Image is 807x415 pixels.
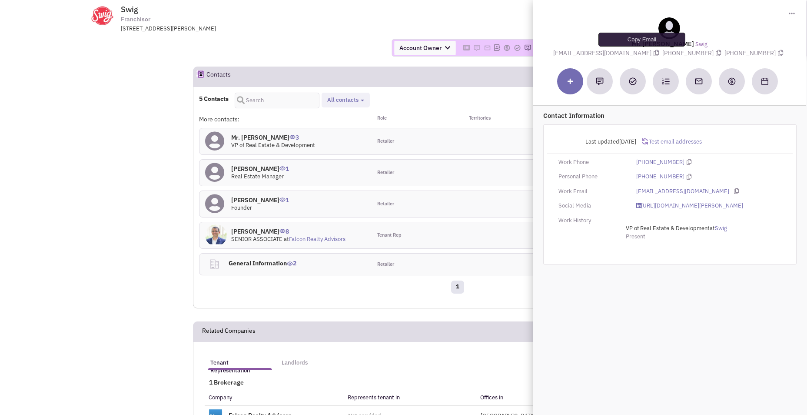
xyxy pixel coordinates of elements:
img: clarity_building-linegeneral.png [209,258,220,270]
div: Work History [553,217,631,225]
input: Search [235,93,319,108]
span: 1 [279,190,289,204]
span: Account Owner [394,41,455,55]
img: Add a note [596,77,604,85]
img: swigdrinks.com [82,5,122,27]
a: Tenant Representation [206,351,274,368]
a: [PHONE_NUMBER] [636,173,684,181]
span: [PHONE_NUMBER] [662,49,724,57]
h4: Mr. [PERSON_NAME] [231,134,315,141]
p: Contact Information [543,111,797,120]
span: 8 [279,221,289,235]
a: Swig [715,224,727,233]
span: Retailer [377,138,394,145]
a: [EMAIL_ADDRESS][DOMAIN_NAME] [636,187,729,196]
span: [DATE] [619,138,636,145]
span: Real Estate Manager [231,173,284,180]
div: Territories [458,115,544,124]
img: mGzNggxqe0-uC8wWzxoKvQ.png [205,224,227,246]
div: [STREET_ADDRESS][PERSON_NAME] [121,25,348,33]
a: Swig [695,40,707,49]
img: Subscribe to a cadence [662,77,670,85]
img: Send an email [694,77,703,86]
img: icon-UserInteraction.png [279,229,286,233]
img: Add a Task [629,77,637,85]
th: Offices in [476,390,666,405]
span: Present [626,233,645,240]
div: Copy Email [598,33,685,47]
span: 3 [289,127,299,141]
span: VP of Real Estate & Development [231,141,315,149]
span: Tenant Rep [377,232,402,239]
img: Create a deal [727,77,736,86]
span: All contacts [327,96,359,104]
span: Retailer [377,201,394,207]
div: Role [372,115,458,124]
img: icon-UserInteraction.png [279,197,286,202]
img: teammate.png [658,17,680,39]
img: icon-UserInteraction.png [279,166,286,171]
h2: Related Companies [202,322,256,341]
a: [URL][DOMAIN_NAME][PERSON_NAME] [636,202,743,210]
img: Please add to your accounts [473,44,480,51]
img: Please add to your accounts [484,44,491,51]
span: [PHONE_NUMBER] [724,49,785,57]
img: icon-UserInteraction.png [289,135,296,139]
span: [EMAIL_ADDRESS][DOMAIN_NAME] [553,49,662,57]
div: Social Media [553,202,631,210]
span: 1 [279,158,289,173]
img: icon-UserInteraction.png [287,261,293,266]
h4: [PERSON_NAME] [231,196,289,204]
span: Franchisor [121,15,150,24]
span: Retailer [377,261,394,268]
div: Last updated [553,134,642,150]
span: Test email addresses [648,138,702,145]
h4: [PERSON_NAME] [231,228,345,235]
div: Work Email [553,187,631,196]
span: Founder [231,204,252,211]
a: Landlords [277,351,312,368]
h4: General Information [226,254,357,273]
h2: Contacts [206,67,231,86]
h5: Landlords [282,359,308,367]
span: VP of Real Estate & Development [626,224,710,232]
img: Please add to your accounts [514,44,521,51]
span: at [626,224,727,232]
img: Schedule a Meeting [761,78,768,85]
span: SENIOR ASSOCIATE [231,235,282,243]
div: More contacts: [199,115,371,124]
div: Personal Phone [553,173,631,181]
img: Please add to your accounts [524,44,531,51]
div: Work Phone [553,158,631,167]
a: Falcon Realty Advisors [289,235,345,243]
a: [PHONE_NUMBER] [636,158,684,167]
a: 1 [451,281,464,294]
h4: 5 Contacts [199,95,229,103]
span: Retailer [377,169,394,176]
th: Represents tenant in [344,390,476,405]
span: 2 [287,253,296,267]
button: All contacts [325,96,367,105]
span: 1 Brokerage [205,378,244,386]
th: Company [205,390,344,405]
lable: Mr. [PERSON_NAME] [631,40,694,48]
h5: Tenant Representation [210,359,269,375]
h4: [PERSON_NAME] [231,165,289,173]
span: at [284,235,345,243]
img: Please add to your accounts [503,44,510,51]
span: Swig [121,4,138,14]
